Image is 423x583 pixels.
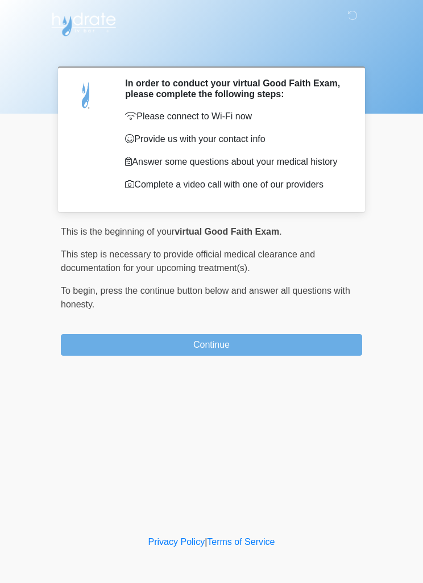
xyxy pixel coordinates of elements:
img: Hydrate IV Bar - Scottsdale Logo [49,9,118,37]
span: . [279,227,281,236]
a: Privacy Policy [148,537,205,547]
a: Terms of Service [207,537,275,547]
a: | [205,537,207,547]
p: Complete a video call with one of our providers [125,178,345,191]
span: This step is necessary to provide official medical clearance and documentation for your upcoming ... [61,249,315,273]
h2: In order to conduct your virtual Good Faith Exam, please complete the following steps: [125,78,345,99]
h1: ‎ ‎ ‎ [52,41,371,62]
p: Provide us with your contact info [125,132,345,146]
span: This is the beginning of your [61,227,175,236]
p: Please connect to Wi-Fi now [125,110,345,123]
img: Agent Avatar [69,78,103,112]
span: To begin, [61,286,100,295]
button: Continue [61,334,362,356]
span: press the continue button below and answer all questions with honesty. [61,286,350,309]
strong: virtual Good Faith Exam [175,227,279,236]
p: Answer some questions about your medical history [125,155,345,169]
